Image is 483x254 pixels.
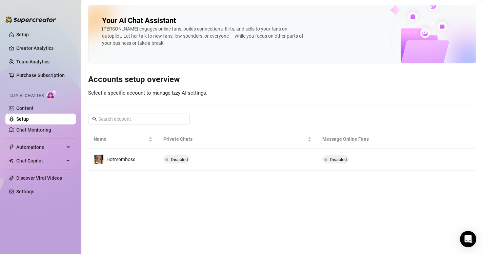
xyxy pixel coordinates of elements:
[16,175,62,181] a: Discover Viral Videos
[106,157,135,162] span: Hotmomboss
[46,90,57,100] img: AI Chatter
[16,32,29,37] a: Setup
[16,127,51,133] a: Chat Monitoring
[16,105,34,111] a: Content
[16,189,34,194] a: Settings
[460,231,476,247] div: Open Intercom Messenger
[9,158,13,163] img: Chat Copilot
[317,130,423,149] th: Message Online Fans
[94,155,103,164] img: Hotmomboss
[5,16,56,23] img: logo-BBDzfeDw.svg
[16,155,64,166] span: Chat Copilot
[94,135,147,143] span: Name
[9,144,14,150] span: thunderbolt
[158,130,317,149] th: Private Chats
[171,157,188,162] span: Disabled
[88,130,158,149] th: Name
[16,59,49,64] a: Team Analytics
[88,90,207,96] span: Select a specific account to manage Izzy AI settings.
[16,43,71,54] a: Creator Analytics
[92,117,97,121] span: search
[330,157,347,162] span: Disabled
[16,70,71,81] a: Purchase Subscription
[9,93,44,99] span: Izzy AI Chatter
[88,74,476,85] h3: Accounts setup overview
[16,116,29,122] a: Setup
[102,25,305,47] div: [PERSON_NAME] engages online fans, builds connections, flirts, and sells to your fans on autopilo...
[16,142,64,153] span: Automations
[98,115,180,123] input: Search account
[163,135,306,143] span: Private Chats
[102,16,176,25] h2: Your AI Chat Assistant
